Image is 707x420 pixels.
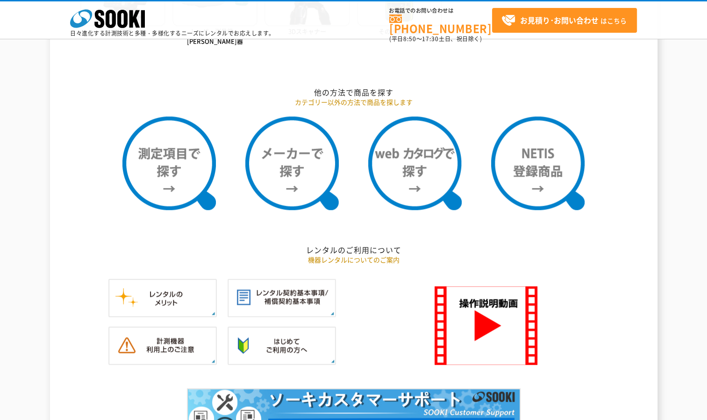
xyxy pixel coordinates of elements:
img: メーカーで探す [245,116,339,210]
span: 8:50 [403,35,416,43]
p: 機器レンタルについてのご案内 [80,255,627,265]
span: はこちら [501,14,627,28]
a: お見積り･お問い合わせはこちら [492,8,637,33]
h2: 他の方法で商品を探す [80,87,627,97]
img: 測定項目で探す [122,116,216,210]
a: [PHONE_NUMBER] [389,14,492,34]
img: SOOKI 操作説明動画 [435,286,537,365]
p: カテゴリー以外の方法で商品を探します [80,97,627,107]
a: レンタル契約基本事項／補償契約基本事項 [228,307,336,316]
img: はじめてご利用の方へ [228,326,336,365]
span: (平日 ～ 土日、祝日除く) [389,35,482,43]
span: 17:30 [422,35,439,43]
span: お電話でのお問い合わせは [389,8,492,14]
h2: レンタルのご利用について [80,245,627,255]
img: レンタル契約基本事項／補償契約基本事項 [228,279,336,317]
a: レンタルのメリット [108,307,217,316]
img: 計測機器ご利用上のご注意 [108,326,217,365]
strong: お見積り･お問い合わせ [520,14,599,26]
p: 日々進化する計測技術と多種・多様化するニーズにレンタルでお応えします。 [70,30,275,36]
a: はじめてご利用の方へ [228,355,336,364]
a: 計測機器ご利用上のご注意 [108,355,217,364]
img: webカタログで探す [368,116,462,210]
img: NETIS登録商品 [491,116,585,210]
img: レンタルのメリット [108,279,217,317]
